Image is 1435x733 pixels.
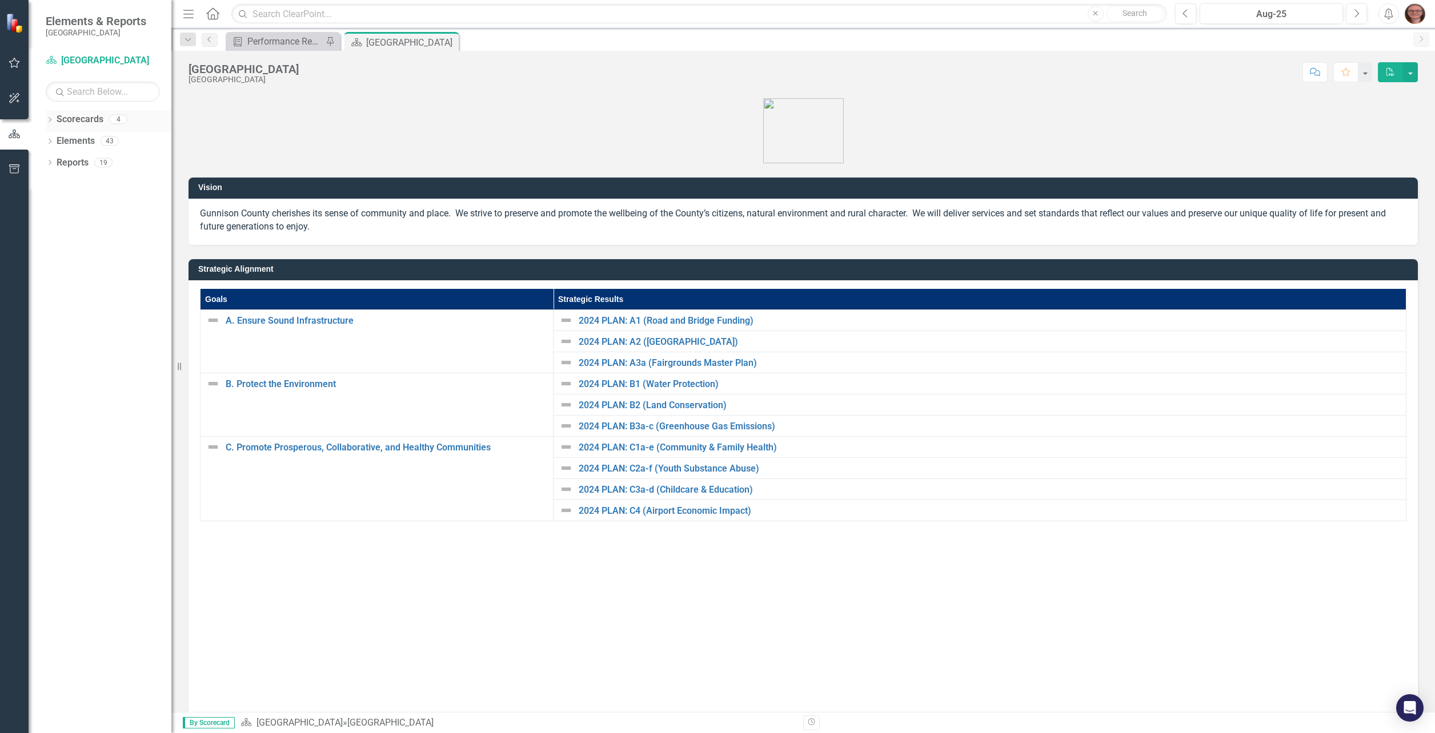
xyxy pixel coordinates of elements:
input: Search Below... [46,82,160,102]
img: Not Defined [559,419,573,433]
small: [GEOGRAPHIC_DATA] [46,28,146,37]
a: Reports [57,156,89,170]
a: [GEOGRAPHIC_DATA] [256,717,343,728]
img: Not Defined [559,335,573,348]
div: Aug-25 [1204,7,1339,21]
div: Open Intercom Messenger [1396,694,1424,722]
button: Aug-25 [1200,3,1343,24]
span: Elements & Reports [46,14,146,28]
div: » [240,716,795,730]
img: Not Defined [559,356,573,369]
img: Not Defined [206,377,220,390]
div: [GEOGRAPHIC_DATA] [366,35,456,50]
button: Search [1107,6,1164,22]
div: [GEOGRAPHIC_DATA] [347,717,434,728]
div: [GEOGRAPHIC_DATA] [189,63,299,75]
img: Gunnison%20Co%20Logo%20E-small.png [763,98,844,163]
a: Scorecards [57,113,103,126]
a: B. Protect the Environment [226,379,547,389]
img: Not Defined [559,504,573,517]
a: A. Ensure Sound Infrastructure [226,316,547,326]
h3: Vision [198,183,1412,192]
a: [GEOGRAPHIC_DATA] [46,54,160,67]
img: Not Defined [559,461,573,475]
a: 2024 PLAN: C3a-d (Childcare & Education) [579,485,1400,495]
h3: Strategic Alignment [198,265,1412,273]
a: 2024 PLAN: A2 ([GEOGRAPHIC_DATA]) [579,337,1400,347]
a: 2024 PLAN: B3a-c (Greenhouse Gas Emissions) [579,421,1400,432]
a: 2024 PLAN: A1 (Road and Bridge Funding) [579,316,1400,326]
a: 2024 PLAN: A3a (Fairgrounds Master Plan) [579,358,1400,368]
div: Performance Reports [247,34,323,49]
a: 2024 PLAN: C4 (Airport Economic Impact) [579,506,1400,516]
input: Search ClearPoint... [231,4,1167,24]
img: Donita Bishop [1405,3,1425,24]
a: Performance Reports [229,34,323,49]
img: Not Defined [559,440,573,454]
img: Not Defined [206,313,220,327]
div: 4 [109,115,127,124]
div: [GEOGRAPHIC_DATA] [189,75,299,84]
img: Not Defined [559,398,573,412]
div: 19 [94,158,113,167]
a: 2024 PLAN: B1 (Water Protection) [579,379,1400,389]
p: Gunnison County cherishes its sense of community and place. We strive to preserve and promote the... [200,207,1406,233]
img: ClearPoint Strategy [6,13,26,33]
img: Not Defined [559,482,573,496]
span: By Scorecard [183,717,235,728]
img: Not Defined [559,377,573,390]
a: Elements [57,135,95,148]
a: 2024 PLAN: B2 (Land Conservation) [579,400,1400,410]
img: Not Defined [559,313,573,327]
div: 43 [101,136,119,146]
img: Not Defined [206,440,220,454]
a: C. Promote Prosperous, Collaborative, and Healthy Communities [226,442,547,453]
a: 2024 PLAN: C2a-f (Youth Substance Abuse) [579,464,1400,474]
a: 2024 PLAN: C1a-e (Community & Family Health) [579,442,1400,453]
span: Search [1123,9,1147,18]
